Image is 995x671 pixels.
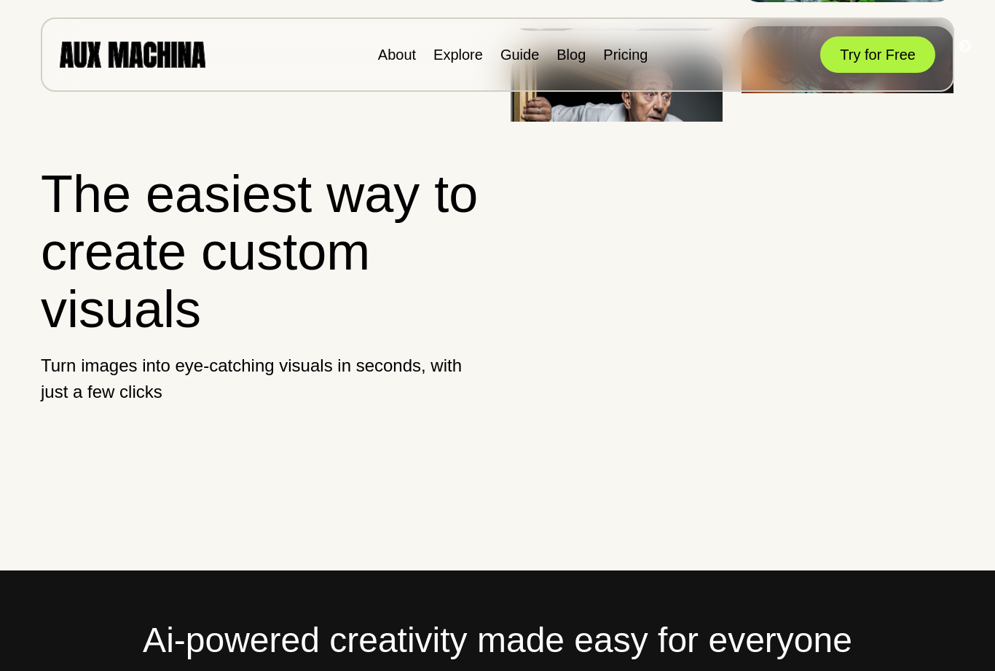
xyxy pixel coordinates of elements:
a: Blog [557,47,586,63]
h2: Ai-powered creativity made easy for everyone [41,614,954,667]
img: AUX MACHINA [60,42,205,67]
p: Turn images into eye-catching visuals in seconds, with just a few clicks [41,353,484,405]
button: Try for Free [820,36,935,73]
a: Explore [433,47,483,63]
h1: The easiest way to create custom visuals [41,165,484,339]
a: Pricing [603,47,648,63]
a: About [378,47,416,63]
a: Guide [500,47,539,63]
